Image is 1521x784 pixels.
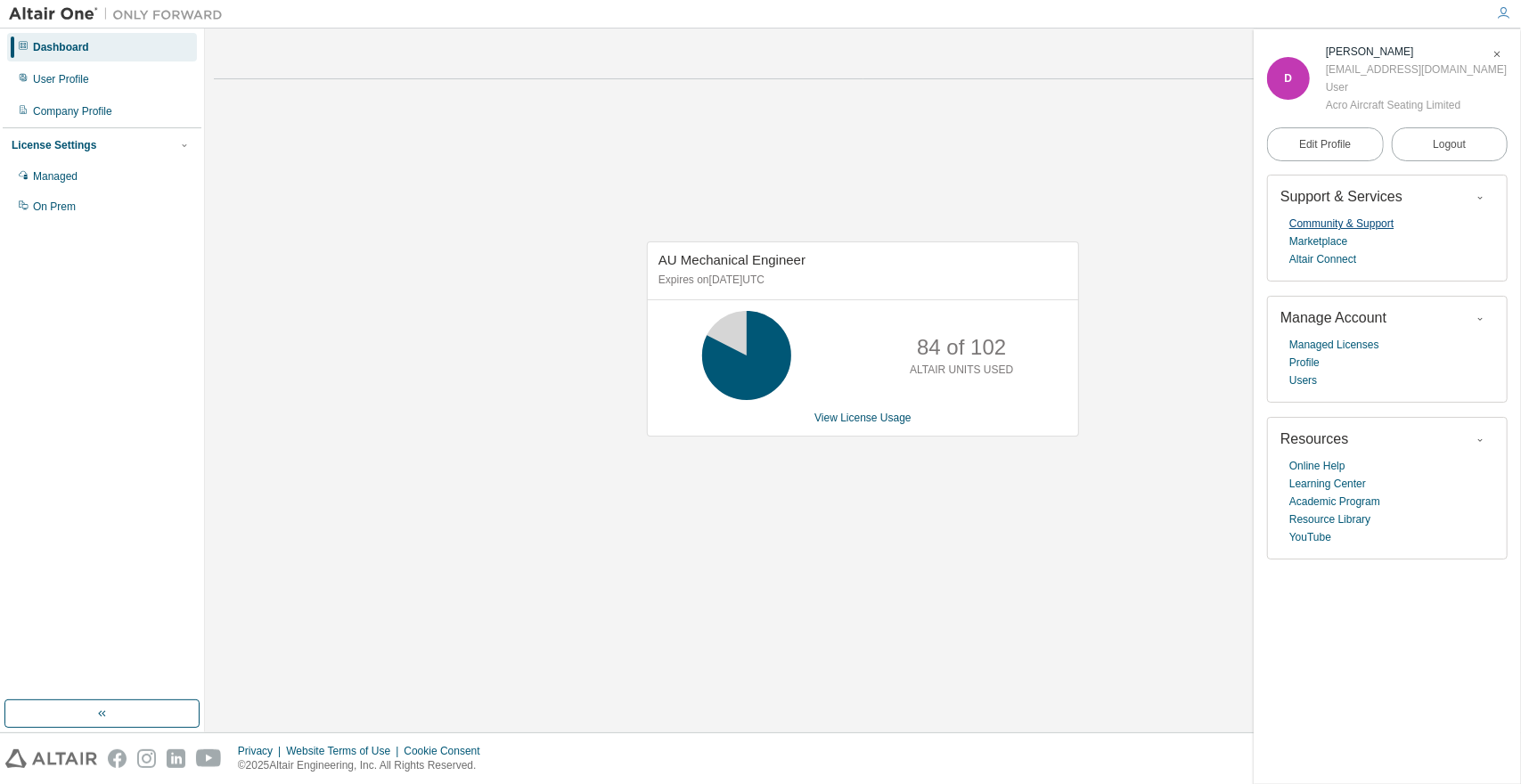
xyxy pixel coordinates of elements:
[137,749,156,768] img: instagram.svg
[33,72,89,86] div: User Profile
[12,138,96,152] div: License Settings
[1326,96,1507,114] div: Acro Aircraft Seating Limited
[658,252,805,267] span: AU Mechanical Engineer
[1289,336,1379,354] a: Managed Licenses
[910,363,1013,378] p: ALTAIR UNITS USED
[196,749,222,768] img: youtube.svg
[1392,127,1509,161] button: Logout
[1326,43,1507,61] div: Dana Cretu
[9,5,232,23] img: Altair One
[167,749,185,768] img: linkedin.svg
[1289,233,1347,250] a: Marketplace
[814,412,912,424] a: View License Usage
[1289,528,1331,546] a: YouTube
[238,744,286,758] div: Privacy
[1289,215,1394,233] a: Community & Support
[33,104,112,118] div: Company Profile
[1280,431,1348,446] span: Resources
[1289,510,1370,528] a: Resource Library
[33,200,76,214] div: On Prem
[1289,475,1366,493] a: Learning Center
[1326,78,1507,96] div: User
[1285,72,1293,85] span: D
[1280,189,1402,204] span: Support & Services
[286,744,404,758] div: Website Terms of Use
[1299,137,1351,151] span: Edit Profile
[33,40,89,54] div: Dashboard
[238,758,491,773] p: © 2025 Altair Engineering, Inc. All Rights Reserved.
[658,273,1063,288] p: Expires on [DATE] UTC
[33,169,78,184] div: Managed
[1433,135,1466,153] span: Logout
[1326,61,1507,78] div: [EMAIL_ADDRESS][DOMAIN_NAME]
[1289,372,1317,389] a: Users
[1267,127,1384,161] a: Edit Profile
[108,749,127,768] img: facebook.svg
[1289,354,1320,372] a: Profile
[404,744,490,758] div: Cookie Consent
[1289,493,1380,510] a: Academic Program
[917,332,1006,363] p: 84 of 102
[1289,250,1356,268] a: Altair Connect
[5,749,97,768] img: altair_logo.svg
[1280,310,1386,325] span: Manage Account
[1289,457,1345,475] a: Online Help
